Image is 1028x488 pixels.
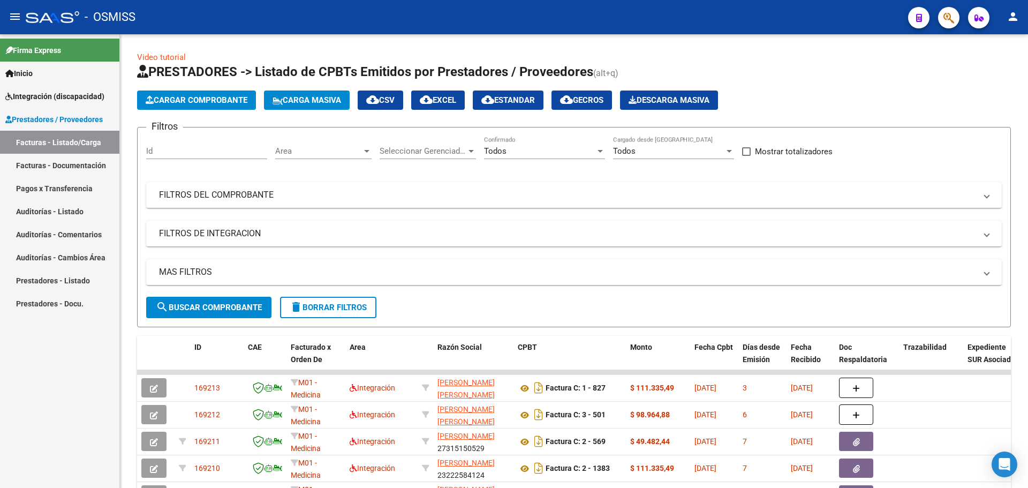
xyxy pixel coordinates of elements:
span: [DATE] [694,437,716,446]
span: [PERSON_NAME] [437,459,495,467]
i: Descargar documento [532,433,546,450]
mat-icon: person [1007,10,1019,23]
mat-icon: delete [290,301,303,313]
mat-icon: cloud_download [420,93,433,106]
span: Expediente SUR Asociado [967,343,1015,364]
div: 23222584124 [437,457,509,479]
strong: Factura C: 1 - 827 [546,384,606,393]
datatable-header-cell: CAE [244,336,286,383]
mat-icon: menu [9,10,21,23]
span: Doc Respaldatoria [839,343,887,364]
span: Carga Masiva [273,95,341,105]
span: CSV [366,95,395,105]
i: Descargar documento [532,460,546,477]
mat-panel-title: FILTROS DE INTEGRACION [159,228,976,239]
datatable-header-cell: Doc Respaldatoria [835,336,899,383]
button: Buscar Comprobante [146,297,271,318]
strong: $ 111.335,49 [630,464,674,472]
span: Borrar Filtros [290,303,367,312]
span: Días desde Emisión [743,343,780,364]
i: Descargar documento [532,379,546,396]
mat-expansion-panel-header: FILTROS DE INTEGRACION [146,221,1002,246]
datatable-header-cell: Monto [626,336,690,383]
span: 7 [743,437,747,446]
span: Area [275,146,362,156]
span: Todos [484,146,507,156]
span: Integración (discapacidad) [5,91,104,102]
span: Integración [350,410,395,419]
button: Gecros [551,91,612,110]
div: 27252043441 [437,403,509,426]
datatable-header-cell: Facturado x Orden De [286,336,345,383]
datatable-header-cell: Fecha Cpbt [690,336,738,383]
span: [DATE] [791,410,813,419]
mat-expansion-panel-header: FILTROS DEL COMPROBANTE [146,182,1002,208]
span: EXCEL [420,95,456,105]
mat-icon: search [156,301,169,313]
mat-panel-title: FILTROS DEL COMPROBANTE [159,189,976,201]
span: Integración [350,464,395,472]
span: 7 [743,464,747,472]
span: [PERSON_NAME] [437,432,495,440]
mat-expansion-panel-header: MAS FILTROS [146,259,1002,285]
span: 169212 [194,410,220,419]
datatable-header-cell: Días desde Emisión [738,336,787,383]
span: 6 [743,410,747,419]
span: Fecha Cpbt [694,343,733,351]
span: [DATE] [694,384,716,392]
span: 169210 [194,464,220,472]
span: [DATE] [791,464,813,472]
span: Estandar [481,95,535,105]
span: CAE [248,343,262,351]
span: Razón Social [437,343,482,351]
a: Video tutorial [137,52,186,62]
span: M01 - Medicina Esencial [291,405,321,438]
span: Firma Express [5,44,61,56]
span: Gecros [560,95,603,105]
span: ID [194,343,201,351]
span: Integración [350,437,395,446]
button: EXCEL [411,91,465,110]
button: Borrar Filtros [280,297,376,318]
span: [DATE] [694,410,716,419]
span: Fecha Recibido [791,343,821,364]
span: PRESTADORES -> Listado de CPBTs Emitidos por Prestadores / Proveedores [137,64,593,79]
datatable-header-cell: Trazabilidad [899,336,963,383]
strong: $ 49.482,44 [630,437,670,446]
span: M01 - Medicina Esencial [291,378,321,411]
span: CPBT [518,343,537,351]
span: - OSMISS [85,5,135,29]
datatable-header-cell: Razón Social [433,336,513,383]
strong: $ 111.335,49 [630,384,674,392]
span: Buscar Comprobante [156,303,262,312]
span: Descarga Masiva [629,95,709,105]
mat-panel-title: MAS FILTROS [159,266,976,278]
span: [PERSON_NAME] [PERSON_NAME] [437,405,495,426]
button: Descarga Masiva [620,91,718,110]
datatable-header-cell: CPBT [513,336,626,383]
span: [DATE] [791,437,813,446]
mat-icon: cloud_download [366,93,379,106]
span: Prestadores / Proveedores [5,114,103,125]
div: Open Intercom Messenger [992,452,1017,477]
button: Carga Masiva [264,91,350,110]
span: Facturado x Orden De [291,343,331,364]
div: 27315150529 [437,430,509,453]
button: CSV [358,91,403,110]
span: 169211 [194,437,220,446]
button: Cargar Comprobante [137,91,256,110]
span: Monto [630,343,652,351]
span: (alt+q) [593,68,618,78]
mat-icon: cloud_download [560,93,573,106]
span: 169213 [194,384,220,392]
datatable-header-cell: Area [345,336,418,383]
strong: $ 98.964,88 [630,410,670,419]
div: 27334492678 [437,377,509,399]
i: Descargar documento [532,406,546,423]
span: Cargar Comprobante [146,95,247,105]
span: [DATE] [694,464,716,472]
mat-icon: cloud_download [481,93,494,106]
datatable-header-cell: ID [190,336,244,383]
strong: Factura C: 3 - 501 [546,411,606,419]
h3: Filtros [146,119,183,134]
